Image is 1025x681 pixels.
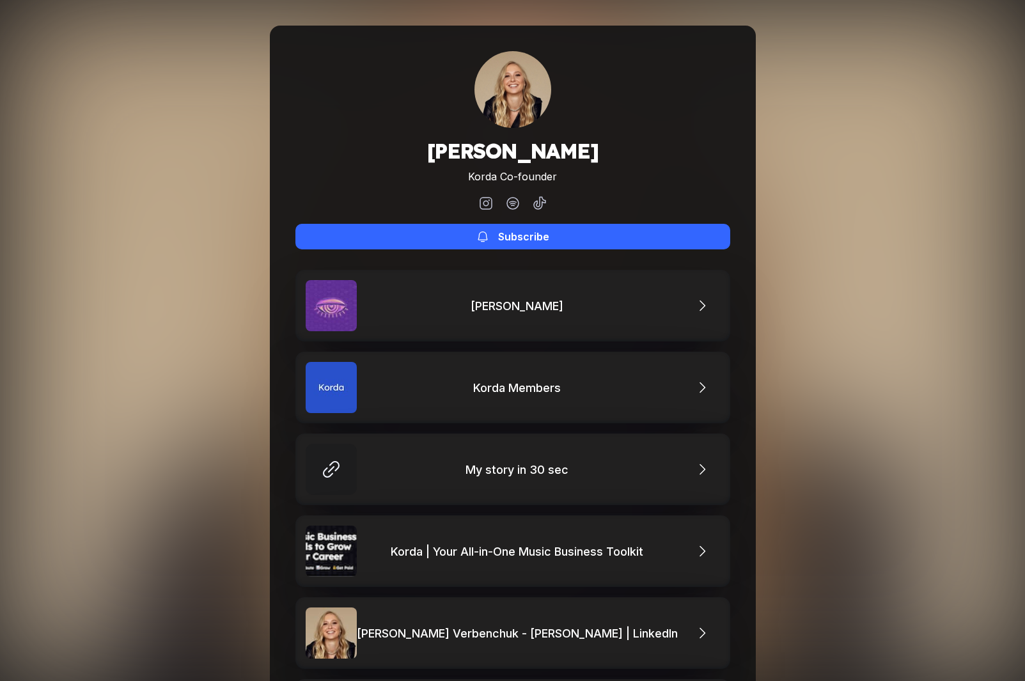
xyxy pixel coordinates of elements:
[471,299,570,313] div: [PERSON_NAME]
[498,230,549,243] div: Subscribe
[391,545,650,558] div: Korda | Your All-in-One Music Business Toolkit
[295,224,730,249] button: Subscribe
[306,280,357,331] img: Hackney
[306,362,357,413] img: Korda Members
[474,51,551,128] div: Alina Verbenchuk
[295,597,730,669] a: Alina Verbenchuk - Korda | LinkedIn[PERSON_NAME] Verbenchuk - [PERSON_NAME] | LinkedIn
[306,607,357,659] img: Alina Verbenchuk - Korda | LinkedIn
[306,526,357,577] img: Korda | Your All-in-One Music Business Toolkit
[295,270,730,341] a: Hackney[PERSON_NAME]
[295,515,730,587] a: Korda | Your All-in-One Music Business ToolkitKorda | Your All-in-One Music Business Toolkit
[466,463,575,476] div: My story in 30 sec
[474,51,551,128] img: 160x160
[426,170,599,183] div: Korda Co-founder
[426,138,599,164] h1: [PERSON_NAME]
[295,434,730,505] a: My story in 30 sec
[473,381,567,395] div: Korda Members
[295,352,730,423] a: Korda MembersKorda Members
[357,627,684,640] div: [PERSON_NAME] Verbenchuk - [PERSON_NAME] | LinkedIn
